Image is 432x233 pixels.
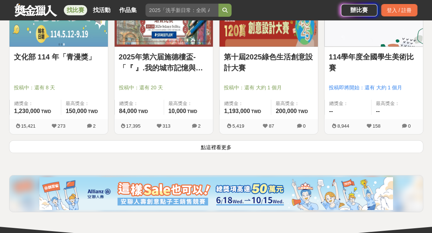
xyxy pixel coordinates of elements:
[90,5,113,15] a: 找活動
[337,123,349,129] span: 8,944
[329,51,419,73] a: 114學年度全國學生美術比賽
[14,108,40,114] span: 1,230,000
[232,123,244,129] span: 5,419
[14,100,57,107] span: 總獎金：
[224,84,314,92] span: 投稿中：還有 大約 1 個月
[329,100,367,107] span: 總獎金：
[93,123,96,129] span: 2
[187,109,197,114] span: TWD
[14,51,104,62] a: 文化部 114 年「青漫獎」
[126,123,141,129] span: 17,395
[39,177,393,210] img: cf4fb443-4ad2-4338-9fa3-b46b0bf5d316.png
[373,123,381,129] span: 158
[116,5,140,15] a: 作品集
[408,123,410,129] span: 0
[145,4,218,17] input: 2025「洗手新日常：全民 ALL IN」洗手歌全台徵選
[251,109,261,114] span: TWD
[119,51,209,73] a: 2025年第六届施德樓盃-「『 』.我的城市記憶與鄉愁」繪畫比賽
[119,108,137,114] span: 84,000
[198,123,201,129] span: 2
[298,109,308,114] span: TWD
[381,4,417,16] div: 登入 / 註冊
[41,109,51,114] span: TWD
[119,84,209,92] span: 投稿中：還有 20 天
[58,123,66,129] span: 273
[224,108,250,114] span: 1,193,000
[66,108,87,114] span: 150,000
[138,109,148,114] span: TWD
[88,109,98,114] span: TWD
[303,123,305,129] span: 0
[163,123,171,129] span: 313
[21,123,36,129] span: 15,421
[168,108,186,114] span: 10,000
[119,100,159,107] span: 總獎金：
[14,84,104,92] span: 投稿中：還有 8 天
[376,100,419,107] span: 最高獎金：
[269,123,274,129] span: 87
[376,108,380,114] span: --
[329,108,333,114] span: --
[276,108,297,114] span: 200,000
[341,4,377,16] a: 辦比賽
[329,84,419,92] span: 投稿即將開始：還有 大約 1 個月
[9,140,423,153] button: 點這裡看更多
[276,100,313,107] span: 最高獎金：
[64,5,87,15] a: 找比賽
[224,51,314,73] a: 第十屆2025綠色生活創意設計大賽
[66,100,103,107] span: 最高獎金：
[224,100,267,107] span: 總獎金：
[168,100,209,107] span: 最高獎金：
